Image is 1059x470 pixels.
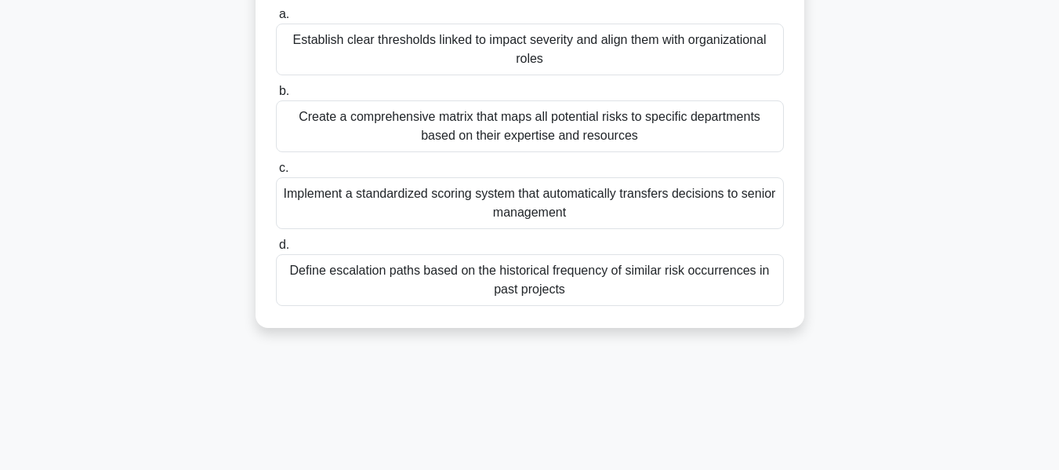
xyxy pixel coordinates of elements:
span: d. [279,238,289,251]
span: a. [279,7,289,20]
span: b. [279,84,289,97]
div: Define escalation paths based on the historical frequency of similar risk occurrences in past pro... [276,254,784,306]
span: c. [279,161,288,174]
div: Create a comprehensive matrix that maps all potential risks to specific departments based on thei... [276,100,784,152]
div: Implement a standardized scoring system that automatically transfers decisions to senior management [276,177,784,229]
div: Establish clear thresholds linked to impact severity and align them with organizational roles [276,24,784,75]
